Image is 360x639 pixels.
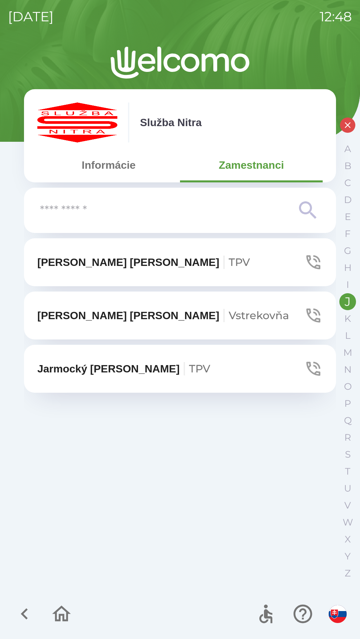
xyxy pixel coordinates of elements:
span: Vstrekovňa [229,309,289,322]
span: TPV [189,362,210,375]
img: sk flag [329,605,347,623]
button: Zamestnanci [180,153,323,177]
p: [DATE] [8,7,54,27]
button: Jarmocký [PERSON_NAME]TPV [24,345,336,393]
p: Jarmocký [PERSON_NAME] [37,361,210,377]
img: Logo [24,47,336,79]
p: Služba Nitra [140,114,202,130]
span: TPV [229,256,250,269]
p: 12:48 [320,7,352,27]
img: c55f63fc-e714-4e15-be12-dfeb3df5ea30.png [37,103,117,142]
button: Informácie [37,153,180,177]
button: [PERSON_NAME] [PERSON_NAME]TPV [24,238,336,286]
p: [PERSON_NAME] [PERSON_NAME] [37,254,250,270]
button: [PERSON_NAME] [PERSON_NAME]Vstrekovňa [24,292,336,339]
p: [PERSON_NAME] [PERSON_NAME] [37,308,289,323]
